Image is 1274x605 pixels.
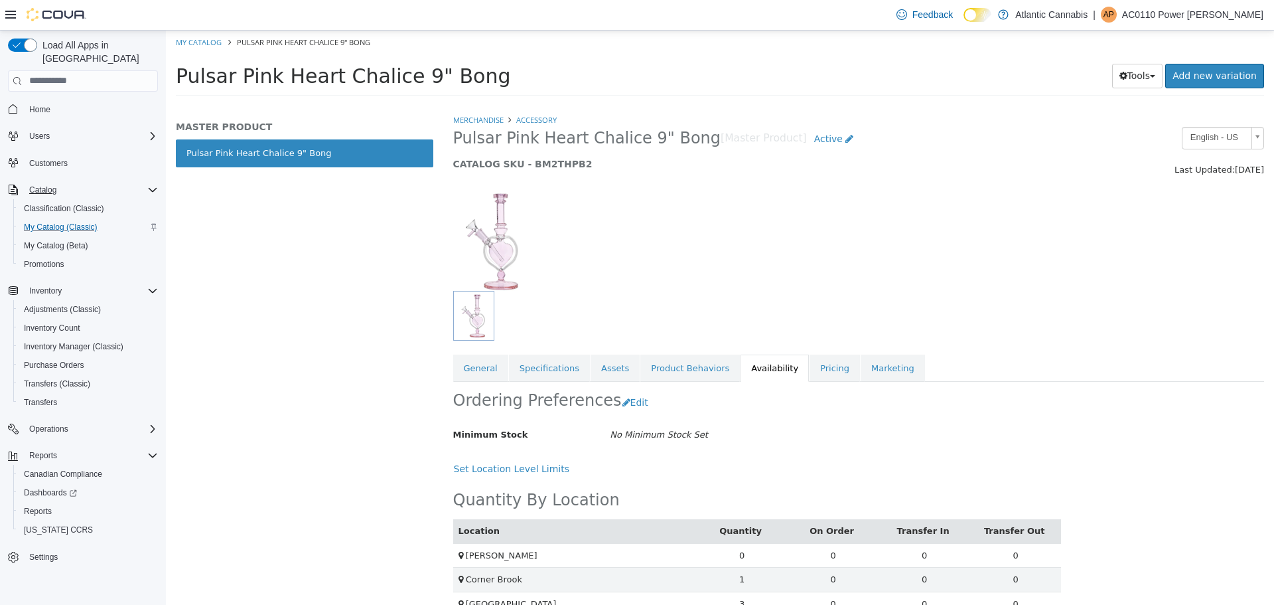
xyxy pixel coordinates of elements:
[530,561,622,586] td: 3
[804,561,896,586] td: 0
[24,549,63,565] a: Settings
[19,485,82,501] a: Dashboards
[29,185,56,195] span: Catalog
[1016,96,1098,119] a: English - US
[24,448,62,464] button: Reports
[19,522,98,538] a: [US_STATE] CCRS
[24,259,64,270] span: Promotions
[293,494,336,507] button: Location
[24,341,123,352] span: Inventory Manager (Classic)
[695,324,759,352] a: Marketing
[425,324,474,352] a: Assets
[24,448,158,464] span: Reports
[1017,97,1080,118] span: English - US
[19,376,96,392] a: Transfers (Classic)
[3,181,163,199] button: Catalog
[3,127,163,145] button: Users
[912,8,953,21] span: Feedback
[10,7,56,17] a: My Catalog
[24,360,84,371] span: Purchase Orders
[24,128,55,144] button: Users
[1069,134,1098,144] span: [DATE]
[575,324,643,352] a: Availability
[19,320,158,336] span: Inventory Count
[19,522,158,538] span: Washington CCRS
[1009,134,1069,144] span: Last Updated:
[13,502,163,521] button: Reports
[29,104,50,115] span: Home
[24,283,67,299] button: Inventory
[3,420,163,438] button: Operations
[622,561,713,586] td: 0
[818,495,881,505] a: Transfer Out
[555,103,641,114] small: [Master Product]
[19,466,158,482] span: Canadian Compliance
[19,302,106,317] a: Adjustments (Classic)
[8,94,158,602] nav: Complex example
[13,300,163,319] button: Adjustments (Classic)
[19,256,158,272] span: Promotions
[13,483,163,502] a: Dashboards
[1103,7,1114,23] span: AP
[644,495,691,505] a: On Order
[287,360,456,381] h2: Ordering Preferences
[19,339,129,355] a: Inventory Manager (Classic)
[474,324,574,352] a: Product Behaviors
[27,8,86,21] img: Cova
[71,7,204,17] span: Pulsar Pink Heart Chalice 9" Bong
[287,460,454,480] h2: Quantity By Location
[24,421,158,437] span: Operations
[713,537,804,562] td: 0
[999,33,1098,58] a: Add new variation
[19,503,57,519] a: Reports
[622,537,713,562] td: 0
[13,375,163,393] button: Transfers (Classic)
[444,399,542,409] i: No Minimum Stock Set
[24,203,104,214] span: Classification (Classic)
[300,520,372,530] span: [PERSON_NAME]
[19,503,158,519] span: Reports
[287,161,367,260] img: 150
[37,39,158,65] span: Load All Apps in [GEOGRAPHIC_DATA]
[19,201,158,216] span: Classification (Classic)
[1101,7,1117,23] div: AC0110 Power Mike
[29,131,50,141] span: Users
[19,339,158,355] span: Inventory Manager (Classic)
[946,33,997,58] button: Tools
[24,421,74,437] button: Operations
[287,399,362,409] span: Minimum Stock
[13,393,163,412] button: Transfers
[13,255,163,274] button: Promotions
[622,513,713,537] td: 0
[10,109,267,137] a: Pulsar Pink Heart Chalice 9" Bong
[1015,7,1088,23] p: Atlantic Cannabis
[963,8,991,22] input: Dark Mode
[29,552,58,562] span: Settings
[29,158,68,169] span: Customers
[731,495,786,505] a: Transfer In
[24,379,90,389] span: Transfers (Classic)
[804,537,896,562] td: 0
[10,34,344,57] span: Pulsar Pink Heart Chalice 9" Bong
[13,337,163,356] button: Inventory Manager (Classic)
[13,465,163,483] button: Canadian Compliance
[1093,7,1096,23] p: |
[300,544,356,554] span: Corner Brook
[24,506,52,517] span: Reports
[13,356,163,375] button: Purchase Orders
[24,525,93,535] span: [US_STATE] CCRS
[19,256,70,272] a: Promotions
[19,320,86,336] a: Inventory Count
[24,283,158,299] span: Inventory
[3,100,163,119] button: Home
[350,84,391,94] a: Accessory
[530,513,622,537] td: 0
[19,238,94,254] a: My Catalog (Beta)
[287,98,555,118] span: Pulsar Pink Heart Chalice 9" Bong
[24,469,102,479] span: Canadian Compliance
[19,238,158,254] span: My Catalog (Beta)
[713,513,804,537] td: 0
[10,90,267,102] h5: MASTER PRODUCT
[24,128,158,144] span: Users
